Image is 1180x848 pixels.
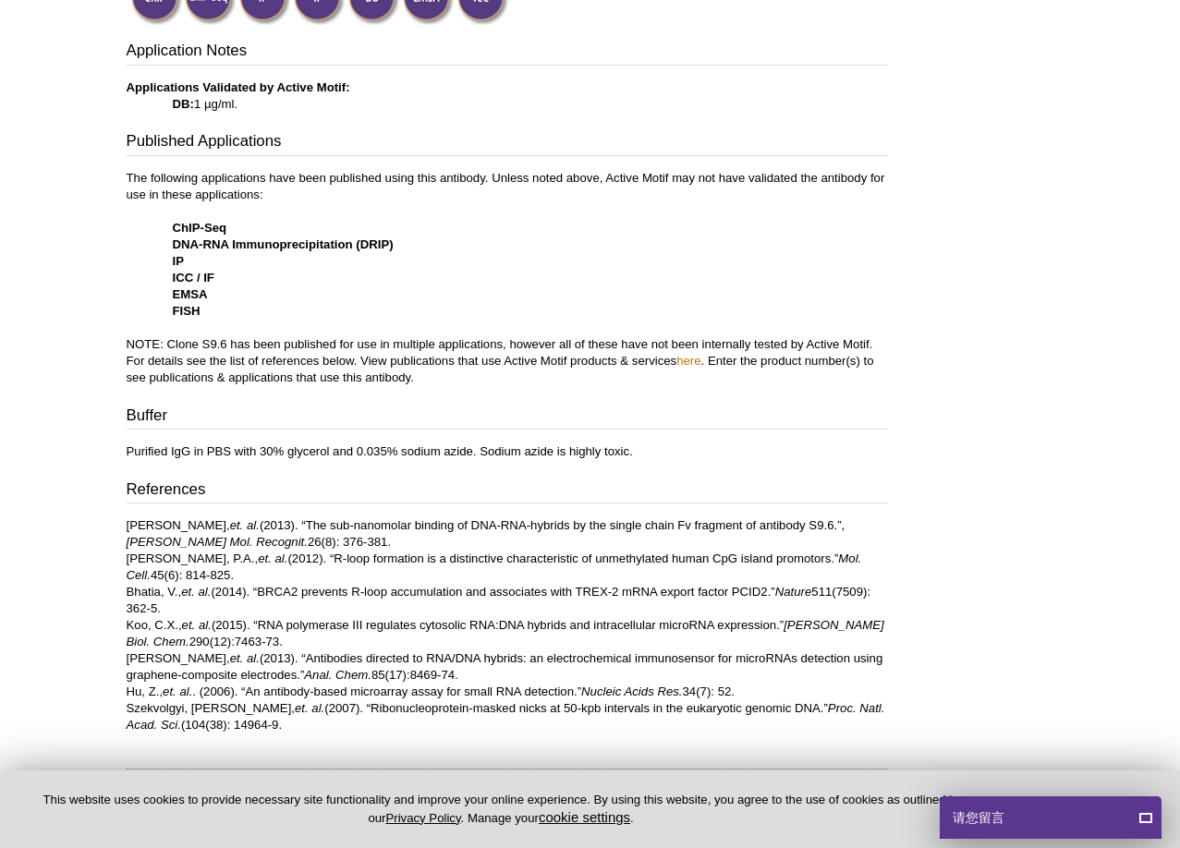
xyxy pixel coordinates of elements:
p: The following applications have been published using this antibody. Unless noted above, Active Mo... [127,170,888,386]
p: [PERSON_NAME], (2013). “The sub-nanomolar binding of DNA-RNA-hybrids by the single chain Fv fragm... [127,517,888,733]
strong: DB: [173,97,194,111]
h3: Buffer [127,405,888,430]
p: 1 µg/ml. [127,79,888,113]
p: Purified IgG in PBS with 30% glycerol and 0.035% sodium azide. Sodium azide is highly toxic. [127,443,888,460]
a: here [676,354,700,368]
span: 请您留言 [951,796,1004,839]
i: Nucleic Acids Res. [581,684,682,698]
h3: Application Notes [127,40,888,66]
strong: ChIP-Seq [173,221,227,235]
strong: EMSA [173,287,208,301]
strong: ICC / IF [173,271,214,285]
i: et. al. [258,551,287,565]
i: et. al. [230,518,260,532]
strong: DNA-RNA Immunoprecipitation (DRIP) [173,237,394,251]
a: Privacy Policy [385,811,460,825]
i: et. al. [295,701,324,715]
b: Applications Validated by Active Motif: [127,80,350,94]
button: cookie settings [539,809,630,825]
i: [PERSON_NAME] Biol. Chem. [127,618,884,648]
i: Anal. Chem. [304,668,371,682]
strong: IP [173,254,184,268]
p: This website uses cookies to provide necessary site functionality and improve your online experie... [30,792,972,827]
i: et. al. [163,684,192,698]
i: [PERSON_NAME] Mol. Recognit. [127,535,308,549]
i: et. al. [181,585,211,599]
h3: References [127,479,888,504]
i: et. al. [182,618,212,632]
i: Nature [775,585,812,599]
strong: FISH [173,304,201,318]
i: et. al. [230,651,260,665]
h3: Published Applications [127,130,888,156]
